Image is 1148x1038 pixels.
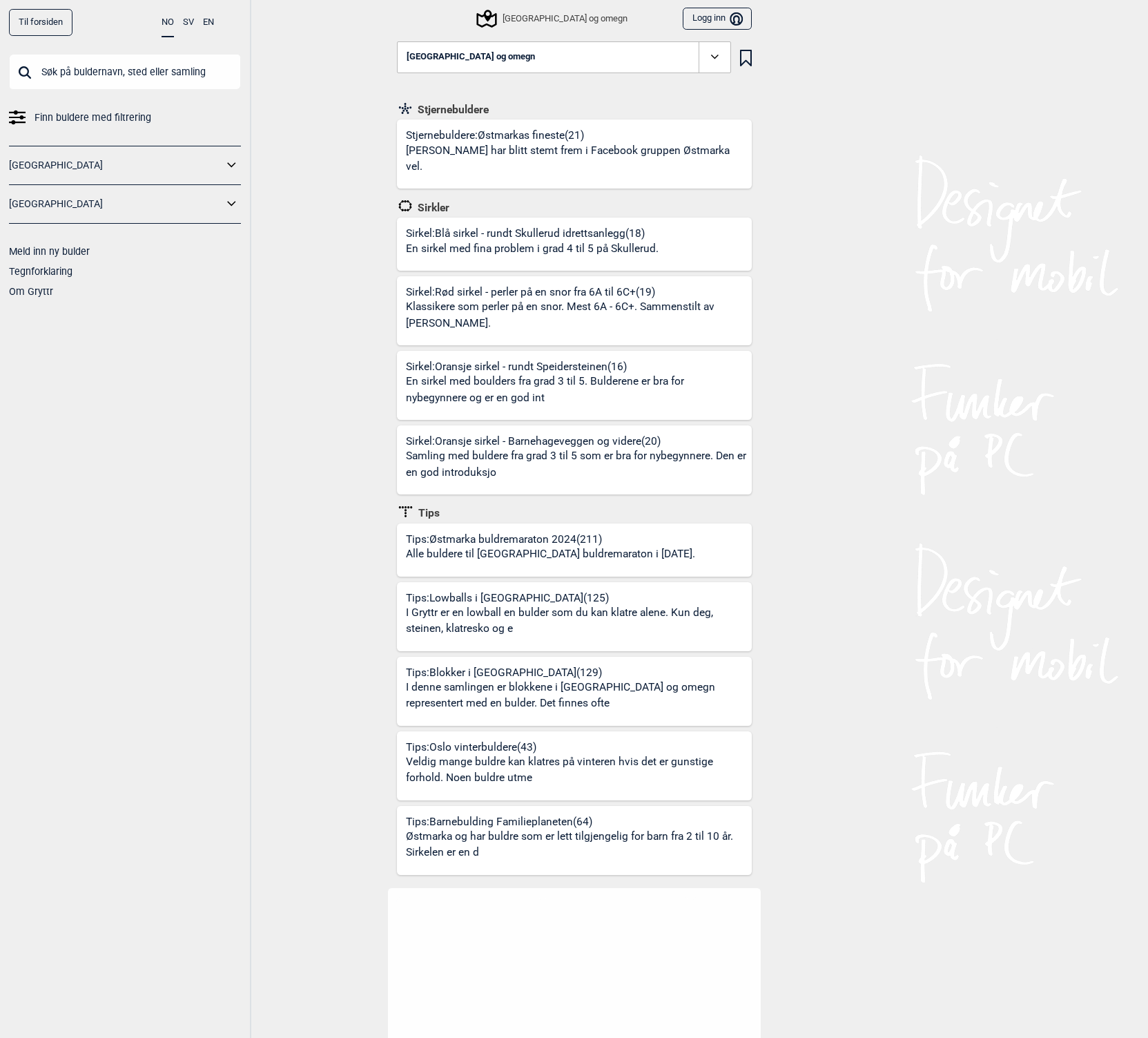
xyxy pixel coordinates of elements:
[9,9,72,36] a: Til forsiden
[203,9,214,36] button: EN
[406,143,748,175] p: [PERSON_NAME] har blitt stemt frem i Facebook gruppen Østmarka vel.
[9,108,241,128] a: Finn buldere med filtrering
[397,582,752,651] a: Tips:Lowballs i [GEOGRAPHIC_DATA](125)I Gryttr er en lowball en bulder som du kan klatre alene. K...
[406,546,695,562] p: Alle buldere til [GEOGRAPHIC_DATA] buldremaraton i [DATE].
[9,155,223,175] a: [GEOGRAPHIC_DATA]
[414,506,440,520] span: Tips
[406,754,748,787] p: Veldig mange buldre kan klatres på vinteren hvis det er gunstige forhold. Noen buldre utme
[406,241,659,257] p: En sirkel med fina problem i grad 4 til 5 på Skullerud.
[397,523,752,577] a: Tips:Østmarka buldremaraton 2024(211)Alle buldere til [GEOGRAPHIC_DATA] buldremaraton i [DATE].
[406,829,748,861] p: Østmarka og har buldre som er lett tilgjengelig for barn fra 2 til 10 år. Sirkelen er en d
[35,108,151,128] span: Finn buldere med filtrering
[414,103,489,117] span: Stjernebuldere
[407,52,535,62] span: [GEOGRAPHIC_DATA] og omegn
[414,201,450,215] span: Sirkler
[9,54,241,90] input: Søk på buldernavn, sted eller samling
[162,9,174,37] button: NO
[406,740,752,800] div: Tips: Oslo vinterbuldere (43)
[397,276,752,345] a: Sirkel:Rød sirkel - perler på en snor fra 6A til 6C+(19)Klassikere som perler på en snor. Mest 6A...
[9,246,90,257] a: Meld inn ny bulder
[406,448,748,481] p: Samling med buldere fra grad 3 til 5 som er bra for nybegynnere. Den er en god introduksjo
[397,425,752,494] a: Sirkel:Oransje sirkel - Barnehageveggen og videre(20)Samling med buldere fra grad 3 til 5 som er ...
[406,128,752,189] div: Stjernebuldere: Østmarkas fineste (21)
[406,227,663,271] div: Sirkel: Blå sirkel - rundt Skullerud idrettsanlegg (18)
[406,591,752,651] div: Tips: Lowballs i [GEOGRAPHIC_DATA] (125)
[406,360,752,420] div: Sirkel: Oransje sirkel - rundt Speidersteinen (16)
[406,605,748,637] p: I Gryttr er en lowball en bulder som du kan klatre alene. Kun deg, steinen, klatresko og e
[397,41,731,73] button: [GEOGRAPHIC_DATA] og omegn
[406,680,748,712] p: I denne samlingen er blokkene i [GEOGRAPHIC_DATA] og omegn representert med en bulder. Det finnes...
[397,657,752,726] a: Tips:Blokker i [GEOGRAPHIC_DATA](129)I denne samlingen er blokkene i [GEOGRAPHIC_DATA] og omegn r...
[397,351,752,420] a: Sirkel:Oransje sirkel - rundt Speidersteinen(16)En sirkel med boulders fra grad 3 til 5. Bulderen...
[406,299,748,331] p: Klassikere som perler på en snor. Mest 6A - 6C+. Sammenstilt av [PERSON_NAME].
[397,119,752,189] a: Stjernebuldere:Østmarkas fineste(21)[PERSON_NAME] har blitt stemt frem i Facebook gruppen Østmark...
[406,666,752,726] div: Tips: Blokker i [GEOGRAPHIC_DATA] (129)
[406,532,700,577] div: Tips: Østmarka buldremaraton 2024 (211)
[397,218,752,271] a: Sirkel:Blå sirkel - rundt Skullerud idrettsanlegg(18)En sirkel med fina problem i grad 4 til 5 på...
[9,266,72,277] a: Tegnforklaring
[9,286,53,297] a: Om Gryttr
[397,806,752,875] a: Tips:Barnebulding Familieplaneten(64)Østmarka og har buldre som er lett tilgjengelig for barn fra...
[478,10,627,27] div: [GEOGRAPHIC_DATA] og omegn
[183,9,194,36] button: SV
[9,194,223,214] a: [GEOGRAPHIC_DATA]
[406,374,748,406] p: En sirkel med boulders fra grad 3 til 5. Bulderene er bra for nybegynnere og er en god int
[406,434,752,494] div: Sirkel: Oransje sirkel - Barnehageveggen og videre (20)
[683,8,751,30] button: Logg inn
[406,285,752,345] div: Sirkel: Rød sirkel - perler på en snor fra 6A til 6C+ (19)
[397,731,752,800] a: Tips:Oslo vinterbuldere(43)Veldig mange buldre kan klatres på vinteren hvis det er gunstige forho...
[406,815,752,875] div: Tips: Barnebulding Familieplaneten (64)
